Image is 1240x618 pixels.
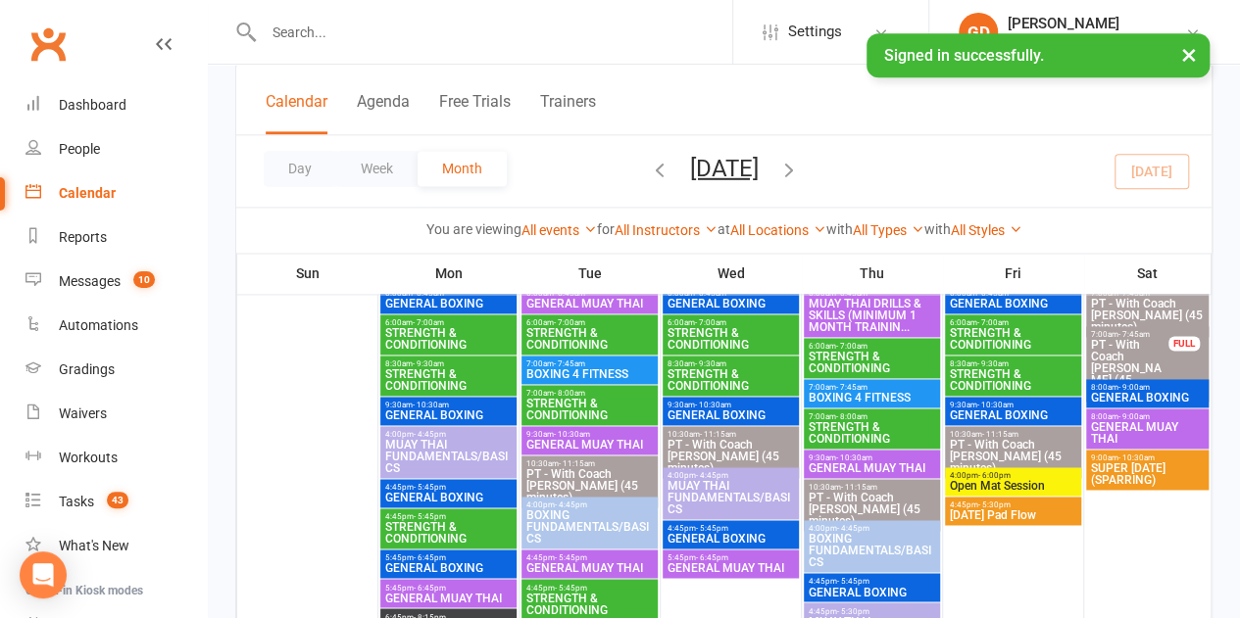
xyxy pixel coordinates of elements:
[25,171,207,215] a: Calendar
[418,151,507,186] button: Month
[949,318,1077,327] span: 6:00am
[884,46,1044,65] span: Signed in successfully.
[667,524,795,533] span: 4:45pm
[949,401,1077,409] span: 9:30am
[667,480,795,515] span: MUAY THAI FUNDAMENTALS/BASICS
[949,327,1077,351] span: STRENGTH & CONDITIONING
[836,383,868,392] span: - 7:45am
[826,221,853,237] strong: with
[59,538,129,553] div: What's New
[695,318,726,327] span: - 7:00am
[597,221,615,237] strong: for
[525,398,654,421] span: STRENGTH & CONDITIONING
[690,154,759,181] button: [DATE]
[525,500,654,509] span: 4:00pm
[1168,336,1200,351] div: FULL
[951,222,1022,238] a: All Styles
[667,430,795,439] span: 10:30am
[25,392,207,436] a: Waivers
[667,439,795,474] span: PT - With Coach [PERSON_NAME] (45 minutes)
[59,494,94,509] div: Tasks
[384,401,513,409] span: 9:30am
[520,253,661,294] th: Tue
[20,551,67,598] div: Open Intercom Messenger
[554,359,585,368] span: - 7:45am
[59,141,100,157] div: People
[1008,15,1185,32] div: [PERSON_NAME]
[808,462,936,474] span: GENERAL MUAY THAI
[384,483,513,492] span: 4:45pm
[555,583,587,592] span: - 5:45pm
[25,436,207,480] a: Workouts
[977,359,1009,368] span: - 9:30am
[667,409,795,421] span: GENERAL BOXING
[1118,330,1150,339] span: - 7:45am
[384,359,513,368] span: 8:30am
[853,222,924,238] a: All Types
[667,562,795,574] span: GENERAL MUAY THAI
[59,405,107,421] div: Waivers
[384,492,513,503] span: GENERAL BOXING
[554,430,590,439] span: - 10:30am
[559,459,595,468] span: - 11:15am
[525,553,654,562] span: 4:45pm
[384,430,513,439] span: 4:00pm
[1090,392,1205,404] span: GENERAL BOXING
[808,606,936,615] span: 4:45pm
[426,221,521,237] strong: You are viewing
[718,221,730,237] strong: at
[667,553,795,562] span: 5:45pm
[808,483,936,492] span: 10:30am
[525,459,654,468] span: 10:30am
[696,471,728,480] span: - 4:45pm
[525,359,654,368] span: 7:00am
[24,20,73,69] a: Clubworx
[615,222,718,238] a: All Instructors
[667,368,795,392] span: STRENGTH & CONDITIONING
[336,151,418,186] button: Week
[1090,462,1205,486] span: SUPER [DATE] (SPARRING)
[414,512,446,521] span: - 5:45pm
[808,421,936,445] span: STRENGTH & CONDITIONING
[949,509,1077,521] span: [DATE] Pad Flow
[696,553,728,562] span: - 6:45pm
[378,253,520,294] th: Mon
[949,500,1077,509] span: 4:45pm
[1090,298,1205,333] span: PT - With Coach [PERSON_NAME] (45 minutes)
[59,450,118,465] div: Workouts
[107,492,128,508] span: 43
[978,471,1011,480] span: - 6:00pm
[525,592,654,615] span: STRENGTH & CONDITIONING
[414,553,446,562] span: - 6:45pm
[25,348,207,392] a: Gradings
[808,351,936,374] span: STRENGTH & CONDITIONING
[949,439,1077,474] span: PT - With Coach [PERSON_NAME] (45 minutes)
[414,583,446,592] span: - 6:45pm
[837,577,869,586] span: - 5:45pm
[802,253,943,294] th: Thu
[977,401,1014,409] span: - 10:30am
[1171,33,1207,75] button: ×
[525,468,654,503] span: PT - With Coach [PERSON_NAME] (45 minutes)
[555,500,587,509] span: - 4:45pm
[1090,421,1205,445] span: GENERAL MUAY THAI
[949,430,1077,439] span: 10:30am
[982,430,1018,439] span: - 11:15am
[384,298,513,309] span: GENERAL BOXING
[808,392,936,404] span: BOXING 4 FITNESS
[554,389,585,398] span: - 8:00am
[667,298,795,309] span: GENERAL BOXING
[25,215,207,260] a: Reports
[59,273,121,289] div: Messages
[837,524,869,533] span: - 4:45pm
[439,92,511,134] button: Free Trials
[949,480,1077,492] span: Open Mat Session
[525,389,654,398] span: 7:00am
[555,553,587,562] span: - 5:45pm
[949,359,1077,368] span: 8:30am
[808,383,936,392] span: 7:00am
[924,221,951,237] strong: with
[1090,453,1205,462] span: 9:00am
[413,318,444,327] span: - 7:00am
[554,318,585,327] span: - 7:00am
